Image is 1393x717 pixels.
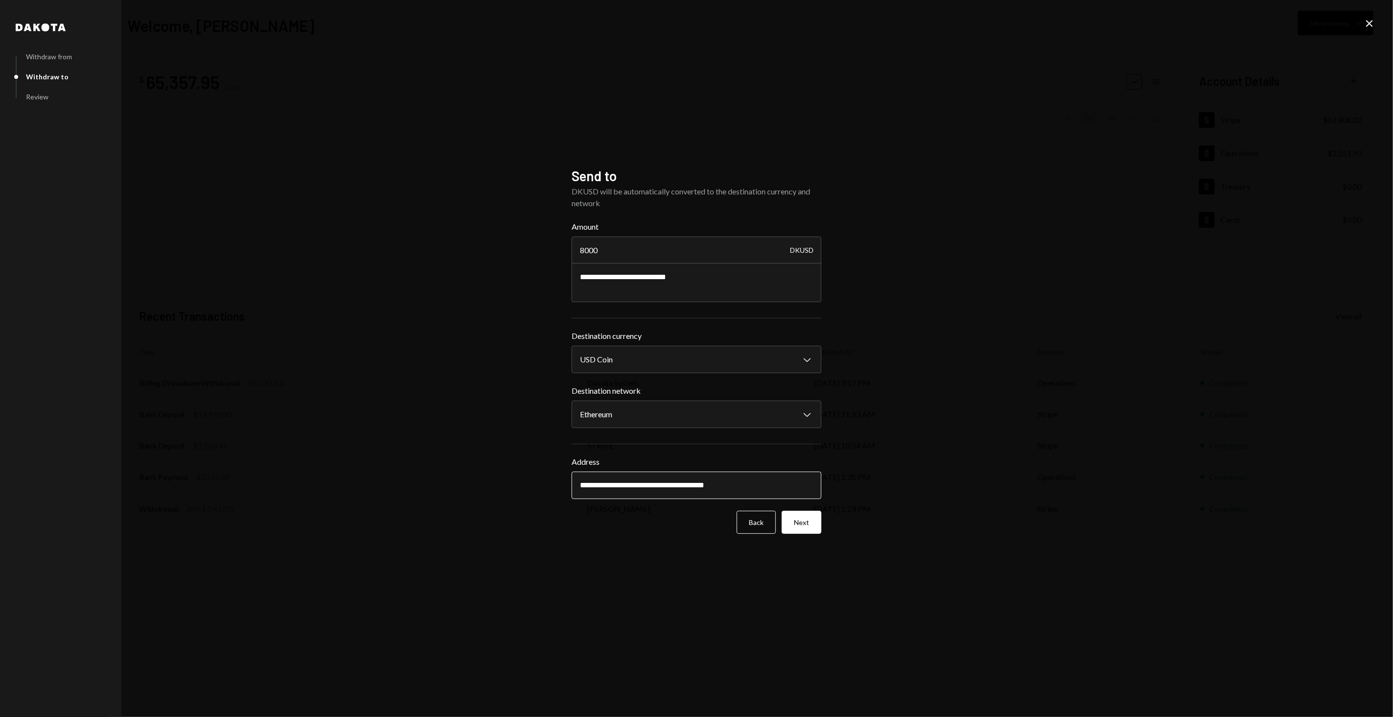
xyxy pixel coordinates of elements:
[572,401,821,428] button: Destination network
[790,237,814,264] div: DKUSD
[572,221,821,233] label: Amount
[572,167,821,186] h2: Send to
[572,456,821,468] label: Address
[26,52,72,61] div: Withdraw from
[572,330,821,342] label: Destination currency
[26,72,69,81] div: Withdraw to
[26,93,48,101] div: Review
[737,511,776,534] button: Back
[572,385,821,397] label: Destination network
[572,346,821,373] button: Destination currency
[782,511,821,534] button: Next
[572,237,821,264] input: Enter amount
[572,186,821,209] div: DKUSD will be automatically converted to the destination currency and network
